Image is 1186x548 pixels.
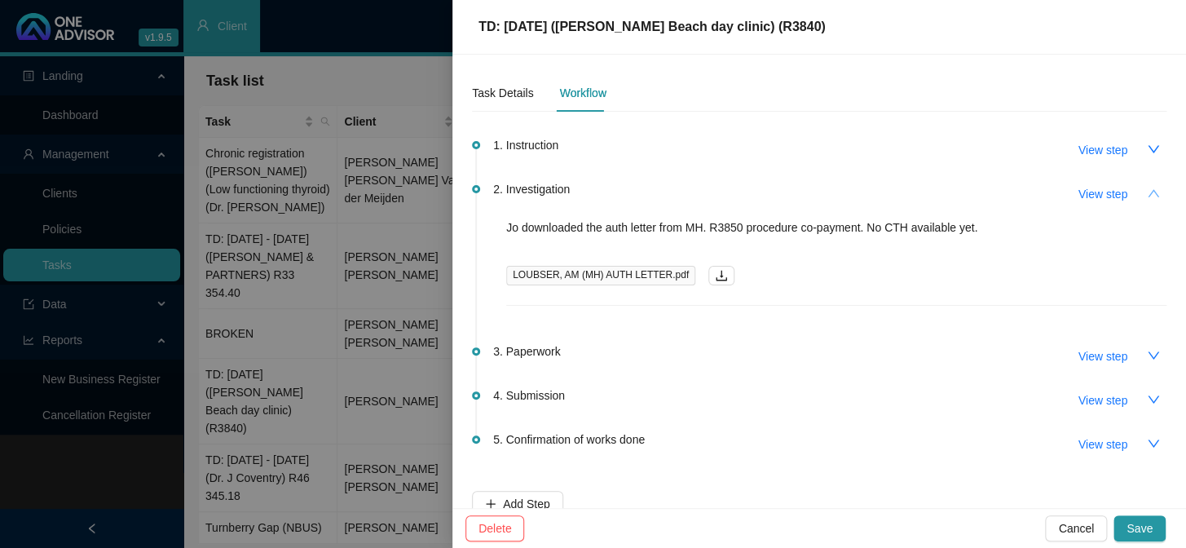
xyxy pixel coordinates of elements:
span: Add Step [503,495,550,513]
span: down [1147,393,1160,406]
button: View step [1065,431,1140,457]
button: Delete [465,515,524,541]
span: 5. Confirmation of works done [493,431,645,449]
span: View step [1078,185,1127,203]
button: Add Step [472,491,563,517]
span: View step [1078,347,1127,365]
span: down [1147,349,1160,362]
span: down [1147,437,1160,450]
span: 1. Instruction [493,136,558,154]
span: View step [1078,391,1127,409]
button: Cancel [1045,515,1107,541]
span: download [715,269,728,282]
div: Task Details [472,84,533,102]
div: Workflow [559,84,606,102]
span: Cancel [1058,519,1094,537]
p: Jo downloaded the auth letter from MH. R3850 procedure co-payment. No CTH available yet. [506,219,1166,236]
button: View step [1065,387,1140,413]
button: View step [1065,181,1140,207]
span: Delete [478,519,511,537]
span: 3. Paperwork [493,342,560,360]
span: View step [1078,141,1127,159]
span: up [1147,187,1160,200]
button: Save [1113,515,1166,541]
button: View step [1065,343,1140,369]
span: plus [485,498,496,510]
span: TD: [DATE] ([PERSON_NAME] Beach day clinic) (R3840) [478,20,826,33]
button: View step [1065,137,1140,163]
span: View step [1078,435,1127,453]
span: Save [1126,519,1153,537]
span: 2. Investigation [493,180,570,198]
span: 4. Submission [493,387,565,404]
span: down [1147,143,1160,156]
span: LOUBSER, AM (MH) AUTH LETTER.pdf [506,266,695,285]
